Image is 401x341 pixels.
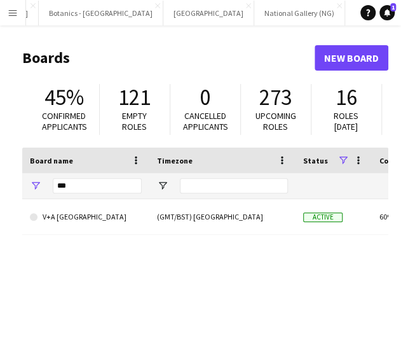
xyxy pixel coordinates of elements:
button: Botanics - [GEOGRAPHIC_DATA] [39,1,163,25]
button: National Gallery (NG) [254,1,345,25]
span: Roles [DATE] [334,110,358,132]
span: Confirmed applicants [42,110,87,132]
a: New Board [315,45,388,71]
button: Open Filter Menu [30,180,41,191]
h1: Boards [22,48,315,67]
div: (GMT/BST) [GEOGRAPHIC_DATA] [149,199,296,234]
span: 45% [44,83,84,111]
span: Upcoming roles [255,110,296,132]
span: Cancelled applicants [183,110,228,132]
span: Status [303,156,328,165]
a: 1 [379,5,395,20]
span: 0 [200,83,210,111]
span: 1 [390,3,396,11]
input: Timezone Filter Input [180,178,288,193]
a: V+A [GEOGRAPHIC_DATA] [30,199,142,235]
span: 121 [118,83,151,111]
span: Timezone [157,156,193,165]
span: Empty roles [122,110,147,132]
span: 273 [259,83,292,111]
button: [GEOGRAPHIC_DATA] [163,1,254,25]
span: Board name [30,156,73,165]
button: Open Filter Menu [157,180,168,191]
input: Board name Filter Input [53,178,142,193]
span: Active [303,212,343,222]
span: 16 [336,83,357,111]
